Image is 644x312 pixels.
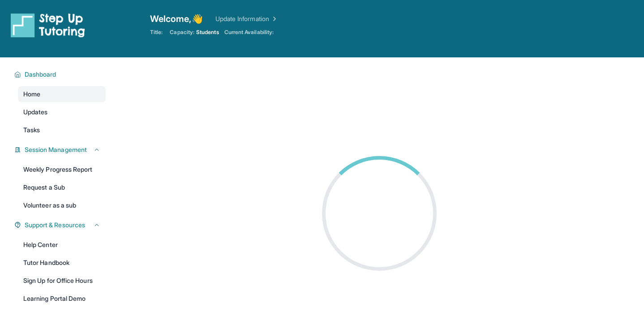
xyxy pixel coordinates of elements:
[11,13,85,38] img: logo
[23,90,40,99] span: Home
[18,86,106,102] a: Home
[150,13,203,25] span: Welcome, 👋
[18,104,106,120] a: Updates
[21,145,100,154] button: Session Management
[23,126,40,134] span: Tasks
[25,70,56,79] span: Dashboard
[18,197,106,213] a: Volunteer as a sub
[196,29,219,36] span: Students
[170,29,194,36] span: Capacity:
[21,221,100,230] button: Support & Resources
[18,179,106,195] a: Request a Sub
[18,161,106,178] a: Weekly Progress Report
[18,237,106,253] a: Help Center
[25,221,85,230] span: Support & Resources
[150,29,163,36] span: Title:
[23,108,48,117] span: Updates
[21,70,100,79] button: Dashboard
[18,290,106,307] a: Learning Portal Demo
[224,29,274,36] span: Current Availability:
[215,14,278,23] a: Update Information
[25,145,87,154] span: Session Management
[18,122,106,138] a: Tasks
[269,14,278,23] img: Chevron Right
[18,273,106,289] a: Sign Up for Office Hours
[18,255,106,271] a: Tutor Handbook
